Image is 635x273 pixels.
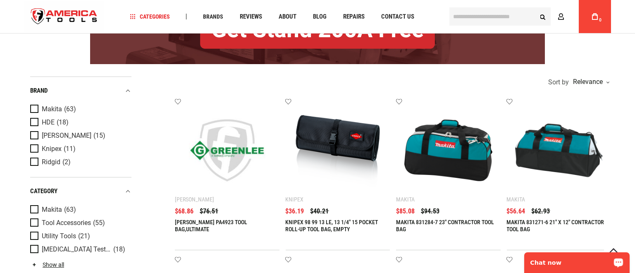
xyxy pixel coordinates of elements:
div: Brand [30,85,131,96]
span: $76.51 [200,208,218,215]
img: America Tools [24,1,104,32]
a: Brands [199,11,227,22]
a: Blog [309,11,330,22]
a: Utility Tools (21) [30,232,129,241]
span: (11) [64,146,76,153]
span: Blog [313,14,327,20]
div: Makita [396,196,415,203]
span: (55) [93,220,105,227]
span: (18) [113,246,125,253]
span: Tool Accessories [42,219,91,227]
span: (18) [57,119,69,126]
a: About [275,11,300,22]
a: Contact Us [377,11,418,22]
a: store logo [24,1,104,32]
a: Categories [127,11,174,22]
span: Contact Us [381,14,414,20]
span: $56.64 [507,208,525,215]
span: $85.08 [396,208,415,215]
span: $68.86 [175,208,193,215]
a: HDE (18) [30,118,129,127]
span: Brands [203,14,223,19]
span: Utility Tools [42,232,76,240]
a: Makita (63) [30,205,129,214]
button: Search [535,9,551,24]
span: About [279,14,296,20]
span: (21) [78,233,90,240]
span: Sort by [548,79,569,86]
span: $94.53 [421,208,439,215]
div: Knipex [286,196,304,203]
img: MAKITA 831284-7 23 [404,106,492,194]
span: $40.21 [310,208,329,215]
span: (15) [93,132,105,139]
span: Repairs [343,14,365,20]
img: MAKITA 831271-6 21 [515,106,603,194]
div: Makita [507,196,525,203]
span: (63) [64,206,76,213]
span: (63) [64,106,76,113]
span: Knipex [42,145,62,153]
a: [MEDICAL_DATA] Test & Measurement (18) [30,245,129,254]
img: Greenlee PA4923 TOOL BAG,ULTIMATE [183,106,271,194]
a: Tool Accessories (55) [30,218,129,227]
a: [PERSON_NAME] PA4923 TOOL BAG,ULTIMATE [175,219,247,232]
a: KNIPEX 98 99 13 LE, 13 1/4" 15 POCKET ROLL-UP TOOL BAG, EMPTY [286,219,378,232]
a: Makita (63) [30,105,129,114]
img: KNIPEX 98 99 13 LE, 13 1/4 [294,106,382,194]
a: Ridgid (2) [30,158,129,167]
span: HDE [42,119,55,126]
div: [PERSON_NAME] [175,196,214,203]
a: Show all [30,261,64,268]
div: category [30,186,131,197]
div: Relevance [571,79,609,85]
span: 0 [599,18,602,22]
a: Knipex (11) [30,144,129,153]
a: MAKITA 831284-7 23" CONTRACTOR TOOL BAG [396,219,494,232]
a: MAKITA 831271-6 21" X 12" CONTRACTOR TOOL BAG [507,219,604,232]
span: Reviews [240,14,262,20]
span: Ridgid [42,158,60,166]
span: [MEDICAL_DATA] Test & Measurement [42,246,111,253]
a: [PERSON_NAME] (15) [30,131,129,140]
a: Reviews [236,11,266,22]
span: Makita [42,105,62,113]
span: $62.93 [532,208,550,215]
span: Makita [42,206,62,213]
span: [PERSON_NAME] [42,132,91,139]
span: Categories [130,14,170,19]
span: (2) [62,159,71,166]
iframe: LiveChat chat widget [519,247,635,273]
a: Repairs [339,11,368,22]
span: $36.19 [286,208,304,215]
